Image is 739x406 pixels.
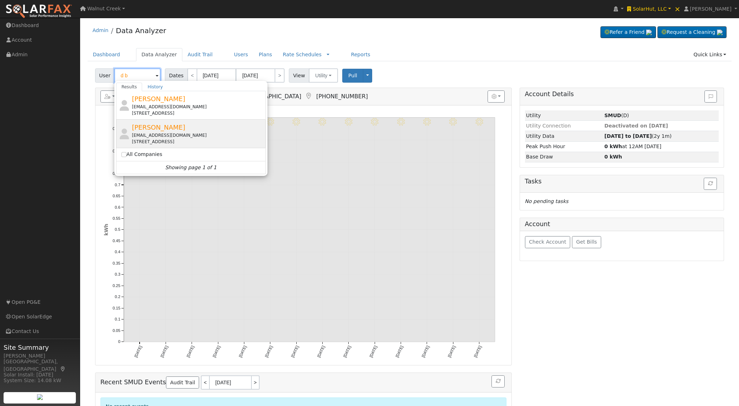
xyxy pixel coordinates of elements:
[113,126,120,131] text: 0.95
[525,141,603,152] td: Peak Push Hour
[316,93,368,100] span: [PHONE_NUMBER]
[473,345,483,358] text: [DATE]
[118,340,120,344] text: 0
[113,216,120,220] text: 0.55
[289,68,309,83] span: View
[115,295,120,299] text: 0.2
[165,164,217,171] i: Showing page 1 of 1
[115,228,120,232] text: 0.5
[104,224,109,236] text: kWh
[491,375,505,387] button: Refresh
[60,366,66,372] a: Map
[604,154,622,160] strong: 0 kWh
[136,48,182,61] a: Data Analyzer
[212,345,221,358] text: [DATE]
[572,236,601,248] button: Get Bills
[369,345,378,358] text: [DATE]
[132,139,264,145] div: [STREET_ADDRESS]
[121,152,126,157] input: All Companies
[717,30,723,35] img: retrieve
[525,198,568,204] i: No pending tasks
[5,4,72,19] img: SolarFax
[238,345,247,358] text: [DATE]
[395,345,404,358] text: [DATE]
[603,141,719,152] td: at 12AM [DATE]
[182,48,218,61] a: Audit Trail
[160,345,169,358] text: [DATE]
[115,250,120,254] text: 0.4
[115,272,120,277] text: 0.3
[342,69,363,83] button: Pull
[121,151,162,158] label: All Companies
[604,144,622,149] strong: 0 kWh
[113,171,120,176] text: 0.75
[305,93,313,100] a: Map
[690,6,732,12] span: [PERSON_NAME]
[704,90,717,103] button: Issue History
[604,133,652,139] strong: [DATE] to [DATE]
[675,5,681,13] span: ×
[4,371,76,379] div: Solar Install: [DATE]
[421,345,430,358] text: [DATE]
[4,358,76,373] div: [GEOGRAPHIC_DATA], [GEOGRAPHIC_DATA]
[252,375,260,390] a: >
[88,48,126,61] a: Dashboard
[621,113,629,118] span: Deck
[525,236,571,248] button: Check Account
[309,68,338,83] button: Utility
[275,68,285,83] a: >
[134,345,143,358] text: [DATE]
[343,345,352,358] text: [DATE]
[114,68,161,83] input: Select a User
[4,352,76,360] div: [PERSON_NAME]
[688,48,732,61] a: Quick Links
[529,239,566,245] span: Check Account
[116,83,142,91] a: Results
[525,152,603,162] td: Base Draw
[115,205,120,209] text: 0.6
[87,6,121,11] span: Walnut Creek
[348,73,357,78] span: Pull
[345,48,375,61] a: Reports
[37,394,43,400] img: retrieve
[264,345,274,358] text: [DATE]
[283,52,322,57] a: Rate Schedules
[201,375,209,390] a: <
[166,376,199,389] a: Audit Trail
[132,110,264,116] div: [STREET_ADDRESS]
[132,132,264,139] div: [EMAIL_ADDRESS][DOMAIN_NAME]
[525,110,603,121] td: Utility
[525,131,603,141] td: Utility Data
[4,377,76,384] div: System Size: 14.08 kW
[219,93,301,100] span: Folsom, [GEOGRAPHIC_DATA]
[4,343,76,352] span: Site Summary
[113,283,120,288] text: 0.25
[95,68,115,83] span: User
[316,345,326,358] text: [DATE]
[633,6,667,12] span: SolarHut, LLC
[254,48,277,61] a: Plans
[115,317,120,322] text: 0.1
[290,345,300,358] text: [DATE]
[113,306,120,310] text: 0.15
[646,30,652,35] img: retrieve
[165,68,188,83] span: Dates
[657,26,727,38] a: Request a Cleaning
[604,133,672,139] span: (2y 1m)
[113,149,120,153] text: 0.85
[132,124,185,131] span: [PERSON_NAME]
[604,123,668,129] span: Deactivated on [DATE]
[113,261,120,265] text: 0.35
[186,345,195,358] text: [DATE]
[142,83,168,91] a: History
[525,178,719,185] h5: Tasks
[132,95,185,103] span: [PERSON_NAME]
[526,123,571,129] span: Utility Connection
[229,48,254,61] a: Users
[100,375,507,390] h5: Recent SMUD Events
[132,104,264,110] div: [EMAIL_ADDRESS][DOMAIN_NAME]
[604,113,621,118] strong: ID: 1408, authorized: 06/27/25
[525,90,719,98] h5: Account Details
[113,328,120,333] text: 0.05
[704,178,717,190] button: Refresh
